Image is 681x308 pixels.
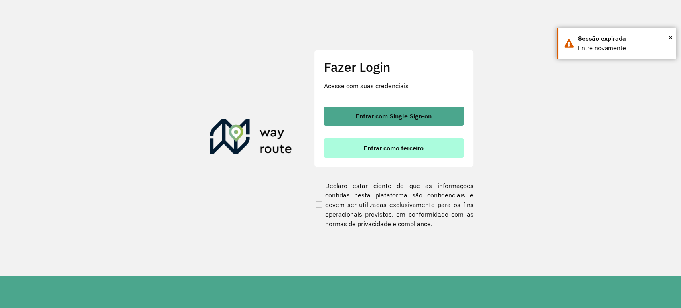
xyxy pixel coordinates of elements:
[363,145,424,151] span: Entrar como terceiro
[210,119,292,157] img: Roteirizador AmbevTech
[324,81,464,91] p: Acesse com suas credenciais
[669,32,673,43] button: Close
[324,107,464,126] button: button
[578,43,670,53] div: Entre novamente
[355,113,432,119] span: Entrar com Single Sign-on
[314,181,474,229] label: Declaro estar ciente de que as informações contidas nesta plataforma são confidenciais e devem se...
[669,32,673,43] span: ×
[324,59,464,75] h2: Fazer Login
[578,34,670,43] div: Sessão expirada
[324,138,464,158] button: button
